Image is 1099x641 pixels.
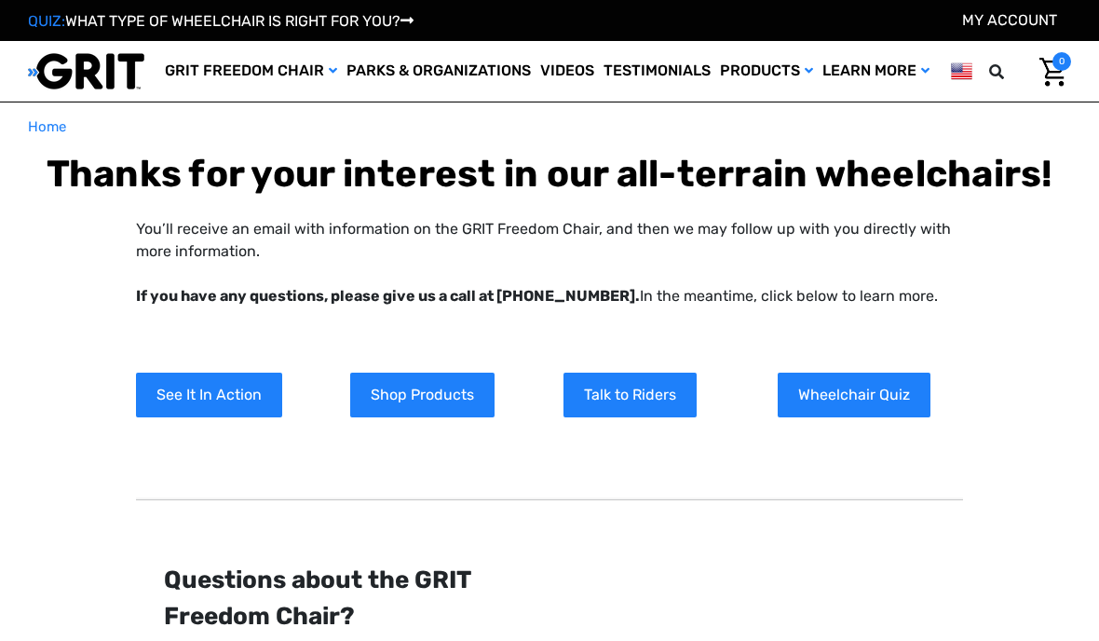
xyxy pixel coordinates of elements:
[536,41,599,102] a: Videos
[342,41,536,102] a: Parks & Organizations
[563,373,697,417] a: Talk to Riders
[962,11,1057,29] a: Account
[164,562,543,634] div: Questions about the GRIT Freedom Chair?
[28,118,66,135] span: Home
[599,41,715,102] a: Testimonials
[136,218,963,307] p: You’ll receive an email with information on the GRIT Freedom Chair, and then we may follow up wit...
[136,373,282,417] a: See It In Action
[778,373,930,417] a: Wheelchair Quiz
[136,287,640,305] strong: If you have any questions, please give us a call at [PHONE_NUMBER].
[28,116,66,138] a: Home
[715,41,818,102] a: Products
[1025,52,1071,91] a: Cart with 0 items
[951,60,972,83] img: us.png
[47,152,1053,196] b: Thanks for your interest in our all-terrain wheelchairs!
[28,52,144,90] img: GRIT All-Terrain Wheelchair and Mobility Equipment
[160,41,342,102] a: GRIT Freedom Chair
[28,116,1071,138] nav: Breadcrumb
[28,12,414,30] a: QUIZ:WHAT TYPE OF WHEELCHAIR IS RIGHT FOR YOU?
[1016,52,1025,91] input: Search
[28,12,65,30] span: QUIZ:
[1052,52,1071,71] span: 0
[1039,58,1066,87] img: Cart
[818,41,934,102] a: Learn More
[350,373,495,417] a: Shop Products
